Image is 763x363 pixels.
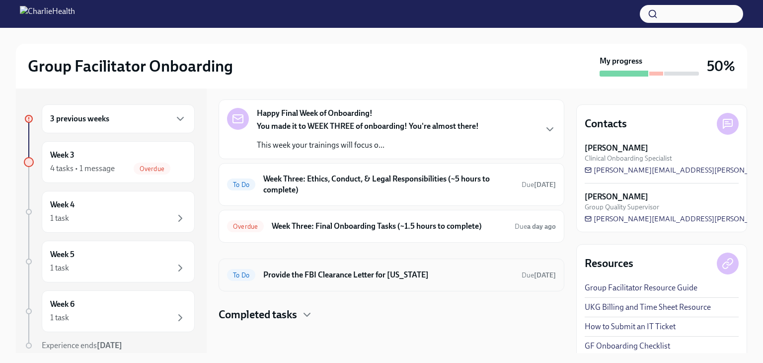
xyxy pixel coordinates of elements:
span: Experience ends [42,341,122,350]
strong: [PERSON_NAME] [585,191,648,202]
h6: Week 6 [50,299,75,310]
img: CharlieHealth [20,6,75,22]
a: Week 41 task [24,191,195,233]
span: September 23rd, 2025 09:00 [522,180,556,189]
span: To Do [227,272,255,279]
strong: Happy Final Week of Onboarding! [257,108,373,119]
a: Week 34 tasks • 1 messageOverdue [24,141,195,183]
span: Due [522,181,556,189]
div: 1 task [50,263,69,273]
div: 1 task [50,312,69,323]
strong: You made it to WEEK THREE of onboarding! You're almost there! [257,121,479,131]
a: OverdueWeek Three: Final Onboarding Tasks (~1.5 hours to complete)Duea day ago [227,218,556,234]
span: Due [522,271,556,279]
span: To Do [227,181,255,188]
h6: Provide the FBI Clearance Letter for [US_STATE] [263,270,514,280]
h4: Completed tasks [219,307,297,322]
a: Week 61 task [24,290,195,332]
h4: Contacts [585,116,627,131]
span: Group Quality Supervisor [585,202,659,212]
h4: Resources [585,256,633,271]
span: October 8th, 2025 09:00 [522,271,556,280]
div: 4 tasks • 1 message [50,163,115,174]
a: UKG Billing and Time Sheet Resource [585,302,711,313]
span: Overdue [227,223,264,230]
h6: Week Three: Final Onboarding Tasks (~1.5 hours to complete) [272,221,507,232]
a: GF Onboarding Checklist [585,341,670,352]
strong: a day ago [527,222,556,231]
h6: Week 5 [50,249,75,260]
a: Week 51 task [24,241,195,282]
strong: [PERSON_NAME] [585,143,648,154]
div: 1 task [50,213,69,224]
strong: My progress [600,56,642,67]
div: Completed tasks [219,307,564,322]
span: Due [515,222,556,231]
a: How to Submit an IT Ticket [585,321,676,332]
span: Clinical Onboarding Specialist [585,154,672,163]
strong: [DATE] [534,181,556,189]
h6: Week 3 [50,150,75,161]
a: Group Facilitator Resource Guide [585,282,697,293]
h6: 3 previous weeks [50,113,109,124]
strong: [DATE] [534,271,556,279]
a: To DoProvide the FBI Clearance Letter for [US_STATE]Due[DATE] [227,267,556,283]
strong: [DATE] [97,341,122,350]
a: To DoWeek Three: Ethics, Conduct, & Legal Responsibilities (~5 hours to complete)Due[DATE] [227,172,556,197]
h2: Group Facilitator Onboarding [28,56,233,76]
span: Overdue [134,165,170,173]
div: 3 previous weeks [42,104,195,133]
h6: Week Three: Ethics, Conduct, & Legal Responsibilities (~5 hours to complete) [263,174,514,195]
span: September 21st, 2025 09:00 [515,222,556,231]
p: This week your trainings will focus o... [257,140,479,151]
h6: Week 4 [50,199,75,210]
h3: 50% [707,57,735,75]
